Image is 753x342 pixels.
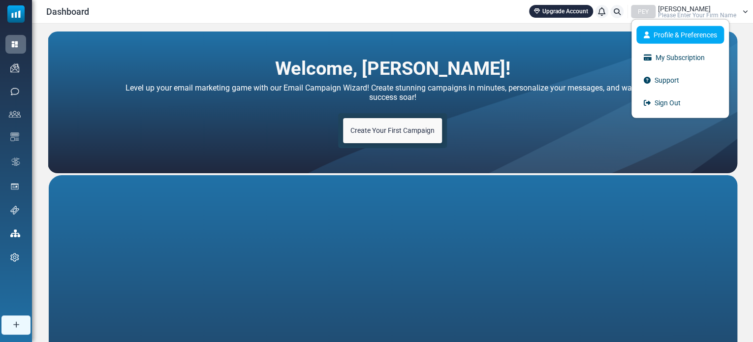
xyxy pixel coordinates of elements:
[10,253,19,262] img: settings-icon.svg
[529,5,593,18] a: Upgrade Account
[10,182,19,191] img: landing_pages.svg
[631,5,656,18] div: PEY
[10,132,19,141] img: email-templates-icon.svg
[636,49,724,66] a: My Subscription
[636,94,724,112] a: Sign Out
[9,111,21,118] img: contacts-icon.svg
[7,5,25,23] img: mailsoftly_icon_blue_white.svg
[46,5,89,18] span: Dashboard
[350,126,435,134] span: Create Your First Campaign
[636,26,724,44] a: Profile & Preferences
[10,40,19,49] img: dashboard-icon-active.svg
[636,71,724,89] a: Support
[10,87,19,96] img: sms-icon.png
[10,156,21,167] img: workflow.svg
[631,5,748,18] a: PEY [PERSON_NAME] Please Enter Your Firm Name
[275,57,510,73] h2: Welcome, [PERSON_NAME]!
[10,206,19,215] img: support-icon.svg
[10,63,19,72] img: campaigns-icon.png
[48,81,737,104] h4: Level up your email marketing game with our Email Campaign Wizard! Create stunning campaigns in m...
[631,19,729,119] ul: PEY [PERSON_NAME] Please Enter Your Firm Name
[658,12,736,18] span: Please Enter Your Firm Name
[658,5,711,12] span: [PERSON_NAME]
